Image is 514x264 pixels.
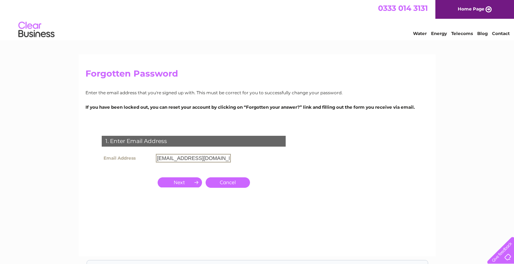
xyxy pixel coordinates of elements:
[206,177,250,188] a: Cancel
[477,31,488,36] a: Blog
[100,152,154,164] th: Email Address
[85,89,429,96] p: Enter the email address that you're signed up with. This must be correct for you to successfully ...
[18,19,55,41] img: logo.png
[87,4,428,35] div: Clear Business is a trading name of Verastar Limited (registered in [GEOGRAPHIC_DATA] No. 3667643...
[492,31,510,36] a: Contact
[431,31,447,36] a: Energy
[451,31,473,36] a: Telecoms
[102,136,286,147] div: 1. Enter Email Address
[378,4,428,13] a: 0333 014 3131
[413,31,427,36] a: Water
[85,69,429,82] h2: Forgotten Password
[85,104,429,111] p: If you have been locked out, you can reset your account by clicking on “Forgotten your answer?” l...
